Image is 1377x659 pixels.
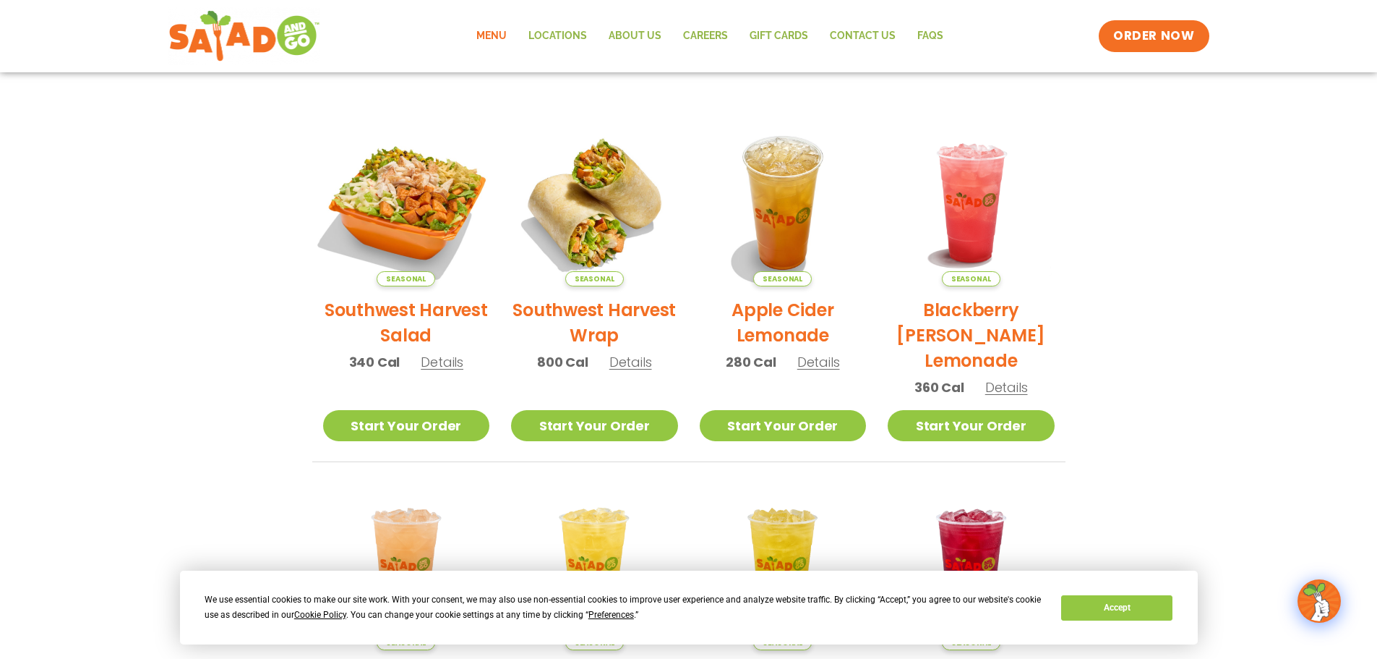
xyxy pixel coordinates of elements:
a: Start Your Order [888,410,1055,441]
img: Product photo for Blackberry Bramble Lemonade [888,119,1055,286]
span: 360 Cal [914,378,964,397]
a: Start Your Order [323,410,490,441]
img: Product photo for Sunkissed Yuzu Lemonade [511,484,678,651]
h2: Blackberry [PERSON_NAME] Lemonade [888,297,1055,373]
img: new-SAG-logo-768×292 [168,7,321,65]
span: 800 Cal [537,352,588,372]
span: Details [797,353,840,371]
span: Seasonal [565,271,624,286]
a: Contact Us [819,20,906,53]
h2: Southwest Harvest Salad [323,297,490,348]
img: Product photo for Southwest Harvest Salad [308,105,504,301]
img: Product photo for Southwest Harvest Wrap [511,119,678,286]
a: GIFT CARDS [739,20,819,53]
img: Product photo for Summer Stone Fruit Lemonade [323,484,490,651]
span: Seasonal [377,271,435,286]
span: Preferences [588,610,634,620]
span: Details [985,378,1028,396]
a: Start Your Order [700,410,867,441]
span: ORDER NOW [1113,27,1194,45]
span: Cookie Policy [294,610,346,620]
a: Careers [672,20,739,53]
img: wpChatIcon [1299,581,1339,621]
a: Locations [518,20,598,53]
img: Product photo for Mango Grove Lemonade [700,484,867,651]
img: Product photo for Black Cherry Orchard Lemonade [888,484,1055,651]
a: Start Your Order [511,410,678,441]
h2: Southwest Harvest Wrap [511,297,678,348]
span: Seasonal [753,271,812,286]
a: Menu [466,20,518,53]
a: ORDER NOW [1099,20,1209,52]
nav: Menu [466,20,954,53]
span: 280 Cal [726,352,776,372]
span: 340 Cal [349,352,400,372]
button: Accept [1061,595,1172,621]
span: Details [609,353,652,371]
div: We use essential cookies to make our site work. With your consent, we may also use non-essential ... [205,592,1044,623]
img: Product photo for Apple Cider Lemonade [700,119,867,286]
h2: Apple Cider Lemonade [700,297,867,348]
span: Details [421,353,463,371]
span: Seasonal [942,271,1000,286]
div: Cookie Consent Prompt [180,571,1198,645]
a: FAQs [906,20,954,53]
a: About Us [598,20,672,53]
